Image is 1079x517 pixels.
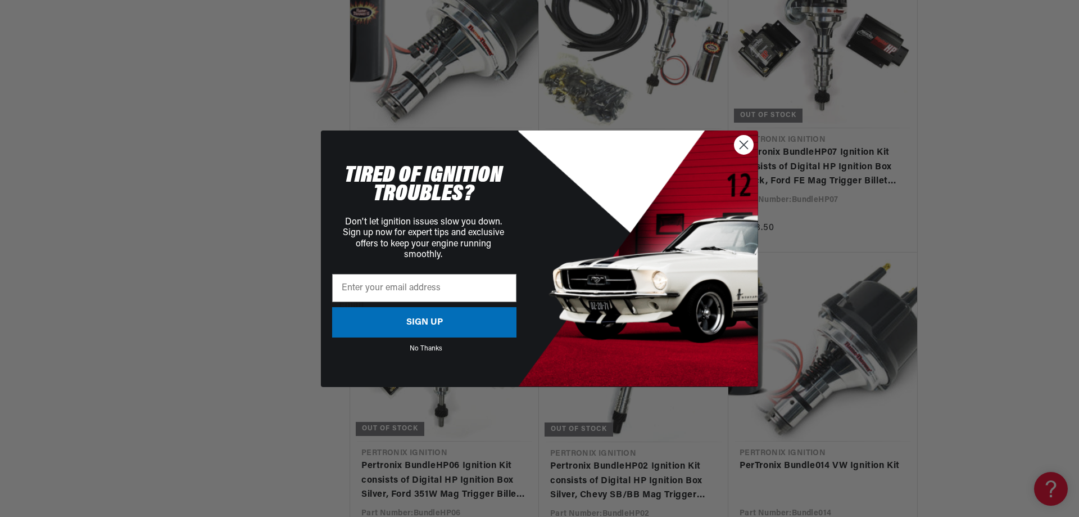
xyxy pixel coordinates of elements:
[332,307,516,338] button: SIGN UP
[332,274,516,302] input: Enter your email address
[343,218,504,259] span: Don't let ignition issues slow you down. Sign up now for expert tips and exclusive offers to keep...
[734,135,754,155] button: Close dialog
[336,345,516,349] button: No Thanks
[344,164,502,206] span: TIRED OF IGNITION TROUBLES?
